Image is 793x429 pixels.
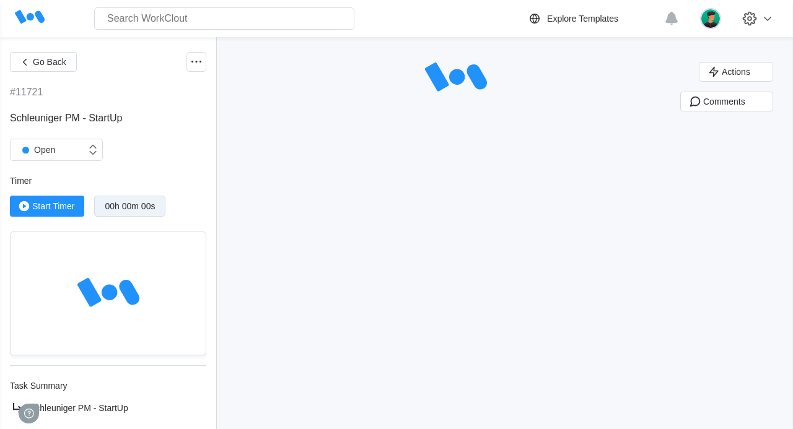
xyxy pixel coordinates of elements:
span: Schleuniger PM - StartUp [10,113,122,123]
input: Search WorkClout [94,7,354,30]
div: Timer [10,176,206,186]
img: user.png [700,8,721,29]
a: Explore Templates [527,11,658,26]
span: Actions [722,67,750,76]
button: Actions [699,62,773,82]
button: Go Back [10,52,77,72]
div: #11721 [10,87,43,98]
span: Go Back [33,58,66,66]
div: Open [17,141,55,158]
span: Comments [703,97,745,106]
div: 00h 00m 00s [105,201,155,211]
a: Schleuniger PM - StartUp [10,401,206,415]
button: Comments [680,92,773,111]
span: Start Timer [32,202,74,210]
div: Task Summary [10,381,206,391]
button: Start Timer [10,196,84,217]
div: Explore Templates [547,14,618,24]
